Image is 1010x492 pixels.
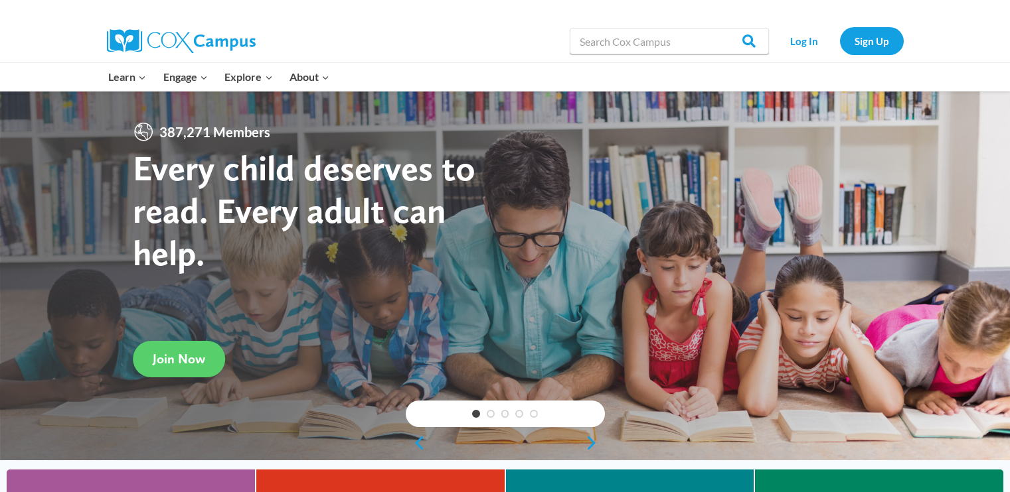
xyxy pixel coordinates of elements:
span: Join Now [153,351,205,367]
a: previous [406,435,426,451]
span: Learn [108,68,146,86]
a: 3 [501,410,509,418]
a: 1 [472,410,480,418]
input: Search Cox Campus [570,28,769,54]
span: About [290,68,329,86]
img: Cox Campus [107,29,256,53]
a: Join Now [133,341,225,377]
div: content slider buttons [406,430,605,456]
a: Sign Up [840,27,904,54]
span: Explore [224,68,272,86]
a: next [585,435,605,451]
a: 5 [530,410,538,418]
a: 2 [487,410,495,418]
a: Log In [776,27,833,54]
strong: Every child deserves to read. Every adult can help. [133,147,475,273]
a: 4 [515,410,523,418]
nav: Primary Navigation [100,63,338,91]
nav: Secondary Navigation [776,27,904,54]
span: 387,271 Members [154,121,276,143]
span: Engage [163,68,208,86]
